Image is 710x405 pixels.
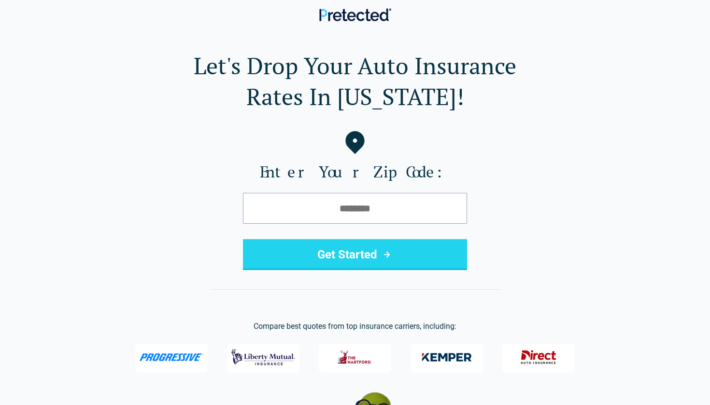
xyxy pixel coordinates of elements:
[515,345,562,370] img: Direct General
[15,50,695,112] h1: Let's Drop Your Auto Insurance Rates In [US_STATE]!
[231,345,295,370] img: Liberty Mutual
[15,162,695,181] label: Enter Your Zip Code:
[415,345,479,370] img: Kemper
[15,321,695,332] p: Compare best quotes from top insurance carriers, including:
[243,239,467,270] button: Get Started
[331,345,379,370] img: The Hartford
[139,353,204,361] img: Progressive
[319,8,391,21] img: Pretected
